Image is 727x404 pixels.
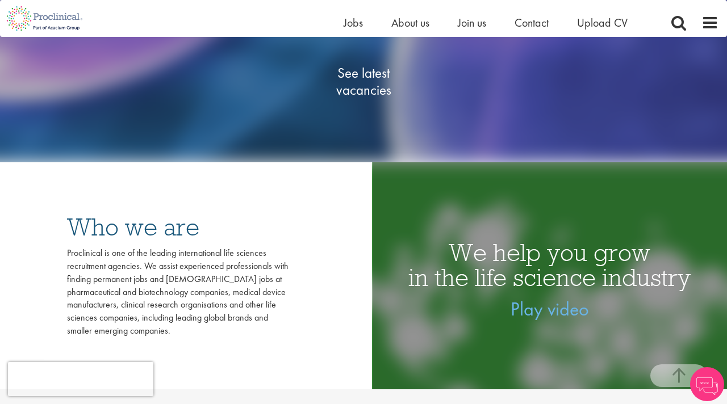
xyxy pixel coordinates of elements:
[577,15,628,30] a: Upload CV
[344,15,363,30] a: Jobs
[8,362,153,396] iframe: reCAPTCHA
[67,214,289,239] h3: Who we are
[307,19,420,144] a: See latestvacancies
[458,15,486,30] a: Join us
[511,297,589,321] a: Play video
[307,64,420,98] span: See latest vacancies
[391,15,429,30] a: About us
[67,247,289,338] div: Proclinical is one of the leading international life sciences recruitment agencies. We assist exp...
[515,15,549,30] a: Contact
[690,367,724,401] img: Chatbot
[372,240,727,290] h1: We help you grow in the life science industry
